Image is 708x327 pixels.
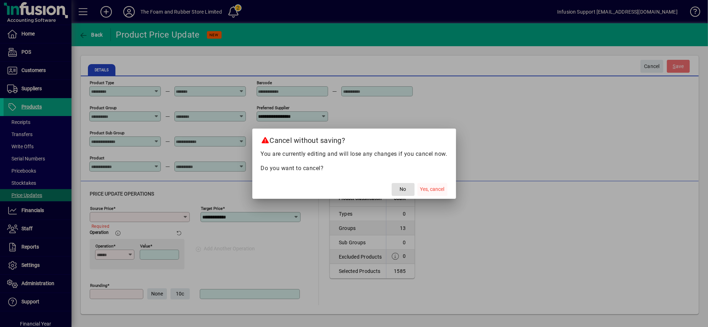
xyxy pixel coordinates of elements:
[252,129,456,149] h2: Cancel without saving?
[420,186,445,193] span: Yes, cancel
[261,164,447,173] p: Do you want to cancel?
[400,186,406,193] span: No
[417,183,447,196] button: Yes, cancel
[261,150,447,158] p: You are currently editing and will lose any changes if you cancel now.
[392,183,415,196] button: No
